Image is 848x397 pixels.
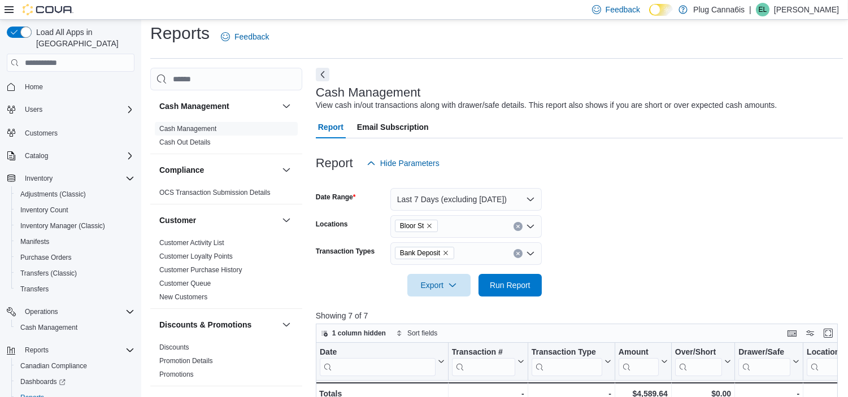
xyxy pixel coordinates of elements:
a: Dashboards [11,374,139,390]
button: Reports [20,343,53,357]
button: Home [2,78,139,95]
div: Customer [150,236,302,308]
a: Cash Out Details [159,138,211,146]
span: Inventory [25,174,53,183]
button: Catalog [2,148,139,164]
div: Transaction Type [532,347,602,358]
a: Customer Queue [159,280,211,287]
button: Users [20,103,47,116]
span: New Customers [159,293,207,302]
span: Transfers (Classic) [16,267,134,280]
span: EL [759,3,767,16]
a: Cash Management [159,125,216,133]
button: Compliance [280,163,293,177]
a: Adjustments (Classic) [16,187,90,201]
button: Run Report [479,274,542,296]
span: Customer Activity List [159,238,224,247]
a: Feedback [216,25,273,48]
button: Customer [159,215,277,226]
h3: Compliance [159,164,204,176]
button: Enter fullscreen [821,326,835,340]
span: Customers [20,125,134,139]
button: Amount [619,347,668,376]
button: Transfers (Classic) [11,265,139,281]
a: Customers [20,126,62,140]
a: Transfers (Classic) [16,267,81,280]
div: Location [807,347,847,376]
span: Export [414,274,464,296]
button: Remove Bloor St from selection in this group [426,223,433,229]
div: View cash in/out transactions along with drawer/safe details. This report also shows if you are s... [316,99,777,111]
span: 1 column hidden [332,329,386,338]
button: Clear input [514,249,523,258]
div: Location [807,347,847,358]
span: Promotions [159,370,194,379]
a: Inventory Count [16,203,73,217]
a: New Customers [159,293,207,301]
span: Purchase Orders [16,251,134,264]
a: Promotion Details [159,357,213,365]
a: Transfers [16,282,53,296]
button: 1 column hidden [316,326,390,340]
a: Canadian Compliance [16,359,92,373]
h1: Reports [150,22,210,45]
span: Adjustments (Classic) [20,190,86,199]
span: Catalog [20,149,134,163]
div: Compliance [150,186,302,204]
span: Email Subscription [357,116,429,138]
span: Home [20,80,134,94]
div: Transaction # [451,347,515,358]
span: Purchase Orders [20,253,72,262]
label: Transaction Types [316,247,375,256]
a: Dashboards [16,375,70,389]
a: Home [20,80,47,94]
button: Discounts & Promotions [159,319,277,330]
h3: Customer [159,215,196,226]
button: Display options [803,326,817,340]
span: Manifests [16,235,134,248]
span: Adjustments (Classic) [16,187,134,201]
h3: Discounts & Promotions [159,319,251,330]
a: OCS Transaction Submission Details [159,189,271,197]
span: Dashboards [16,375,134,389]
span: Inventory [20,172,134,185]
span: Inventory Count [16,203,134,217]
span: Dashboards [20,377,66,386]
div: Over/Short [675,347,722,358]
button: Next [316,68,329,81]
img: Cova [23,4,73,15]
button: Operations [2,304,139,320]
button: Remove Bank Deposit from selection in this group [442,250,449,256]
span: Home [25,82,43,91]
button: Date [320,347,445,376]
p: Plug Canna6is [693,3,745,16]
button: Hide Parameters [362,152,444,174]
button: Open list of options [526,222,535,231]
div: Emil Lebar [756,3,769,16]
a: Manifests [16,235,54,248]
h3: Cash Management [159,101,229,112]
div: Amount [619,347,659,358]
button: Inventory Manager (Classic) [11,218,139,234]
span: Report [318,116,343,138]
span: Transfers [16,282,134,296]
p: Showing 7 of 7 [316,310,843,321]
span: Users [20,103,134,116]
span: Run Report [490,280,530,291]
span: Customer Queue [159,279,211,288]
div: Amount [619,347,659,376]
span: Cash Out Details [159,138,211,147]
button: Drawer/Safe [738,347,799,376]
span: Bank Deposit [395,247,454,259]
button: Transfers [11,281,139,297]
label: Date Range [316,193,356,202]
span: Catalog [25,151,48,160]
a: Customer Purchase History [159,266,242,274]
button: Cash Management [280,99,293,113]
span: Customer Loyalty Points [159,252,233,261]
button: Over/Short [675,347,731,376]
div: Transaction Type [532,347,602,376]
div: Drawer/Safe [738,347,790,376]
button: Adjustments (Classic) [11,186,139,202]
